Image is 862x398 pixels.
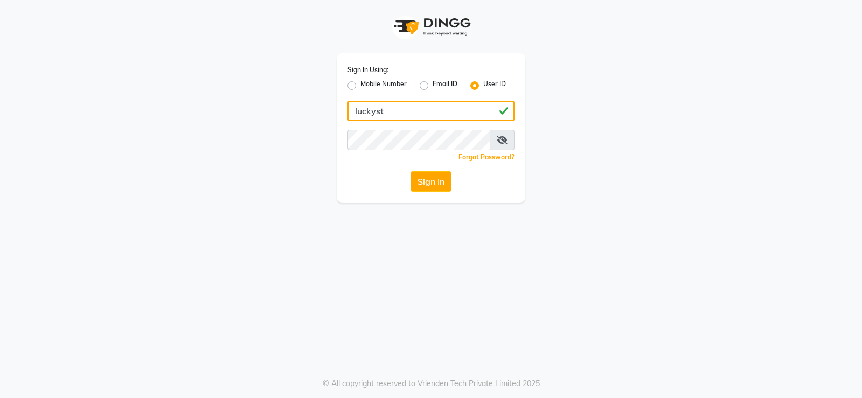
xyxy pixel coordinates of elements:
label: Email ID [433,79,457,92]
img: logo1.svg [388,11,474,43]
label: Mobile Number [360,79,407,92]
button: Sign In [411,171,451,192]
input: Username [347,130,490,150]
a: Forgot Password? [458,153,515,161]
label: Sign In Using: [347,65,388,75]
input: Username [347,101,515,121]
label: User ID [483,79,506,92]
